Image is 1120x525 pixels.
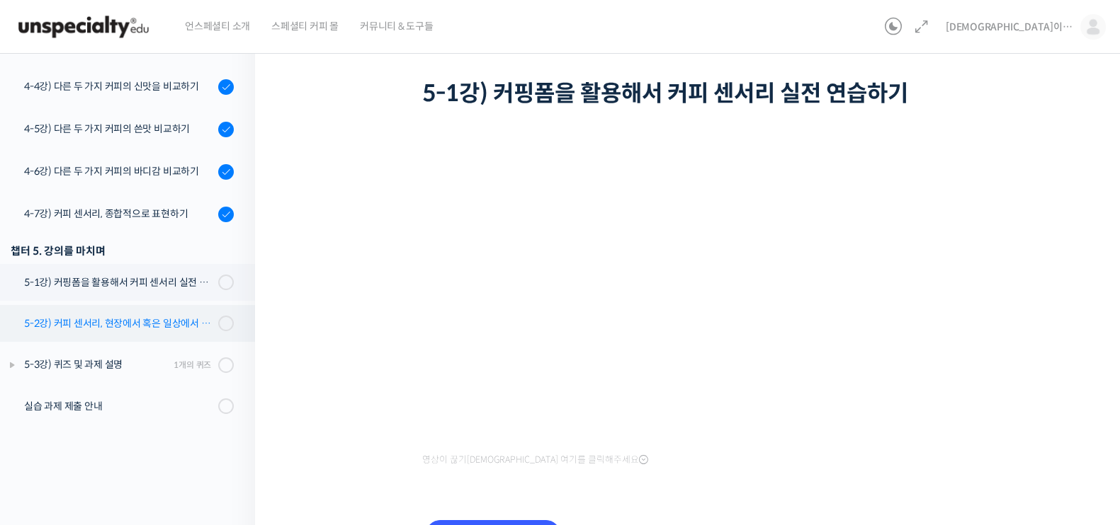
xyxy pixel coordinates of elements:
[24,316,214,331] div: 5-2강) 커피 센서리, 현장에서 혹은 일상에서 활용하기
[4,408,94,443] a: 홈
[24,121,214,137] div: 4-5강) 다른 두 가지 커피의 쓴맛 비교하기
[24,163,214,179] div: 4-6강) 다른 두 가지 커피의 바디감 비교하기
[94,408,183,443] a: 1대화
[24,357,169,372] div: 5-3강) 퀴즈 및 과제 설명
[24,206,214,221] div: 4-7강) 커피 센서리, 종합적으로 표현하기
[24,275,214,290] div: 5-1강) 커핑폼을 활용해서 커피 센서리 실전 연습하기
[45,429,53,440] span: 홈
[144,407,149,418] span: 1
[24,79,214,94] div: 4-4강) 다른 두 가지 커피의 신맛을 비교하기
[219,429,236,440] span: 설정
[130,429,147,441] span: 대화
[422,454,648,466] span: 영상이 끊기[DEMOGRAPHIC_DATA] 여기를 클릭해주세요
[946,21,1073,33] span: [DEMOGRAPHIC_DATA]이라부러
[422,80,961,107] h1: 5-1강) 커핑폼을 활용해서 커피 센서리 실전 연습하기
[174,358,211,371] div: 1개의 퀴즈
[24,398,214,414] div: 실습 과제 제출 안내
[183,408,272,443] a: 설정
[11,241,234,260] div: 챕터 5. 강의를 마치며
